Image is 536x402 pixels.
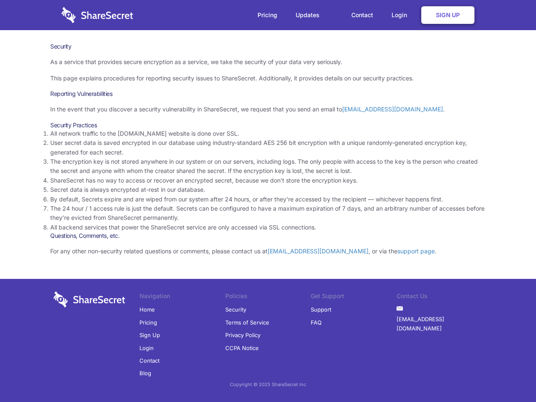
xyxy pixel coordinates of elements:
[50,121,486,129] h3: Security Practices
[54,291,125,307] img: logo-wordmark-white-trans-d4663122ce5f474addd5e946df7df03e33cb6a1c49d2221995e7729f52c070b2.svg
[397,291,482,303] li: Contact Us
[342,106,443,113] a: [EMAIL_ADDRESS][DOMAIN_NAME]
[311,316,322,329] a: FAQ
[139,316,157,329] a: Pricing
[139,354,160,367] a: Contact
[249,2,286,28] a: Pricing
[62,7,133,23] img: logo-wordmark-white-trans-d4663122ce5f474addd5e946df7df03e33cb6a1c49d2221995e7729f52c070b2.svg
[139,367,151,379] a: Blog
[50,232,486,240] h3: Questions, Comments, etc.
[50,185,486,194] li: Secret data is always encrypted at-rest in our database.
[50,195,486,204] li: By default, Secrets expire and are wiped from our system after 24 hours, or after they’re accesse...
[50,105,486,114] p: In the event that you discover a security vulnerability in ShareSecret, we request that you send ...
[50,138,486,157] li: User secret data is saved encrypted in our database using industry-standard AES 256 bit encryptio...
[343,2,381,28] a: Contact
[139,291,225,303] li: Navigation
[50,176,486,185] li: ShareSecret has no way to access or recover an encrypted secret, because we don’t store the encry...
[225,342,259,354] a: CCPA Notice
[311,291,397,303] li: Get Support
[397,313,482,335] a: [EMAIL_ADDRESS][DOMAIN_NAME]
[50,223,486,232] li: All backend services that power the ShareSecret service are only accessed via SSL connections.
[268,247,368,255] a: [EMAIL_ADDRESS][DOMAIN_NAME]
[311,303,331,316] a: Support
[50,204,486,223] li: The 24 hour / 1 access rule is just the default. Secrets can be configured to have a maximum expi...
[139,329,160,341] a: Sign Up
[225,291,311,303] li: Policies
[50,43,486,50] h1: Security
[397,247,435,255] a: support page
[50,247,486,256] p: For any other non-security related questions or comments, please contact us at , or via the .
[225,329,260,341] a: Privacy Policy
[50,157,486,176] li: The encryption key is not stored anywhere in our system or on our servers, including logs. The on...
[421,6,474,24] a: Sign Up
[50,90,486,98] h3: Reporting Vulnerabilities
[225,316,269,329] a: Terms of Service
[50,74,486,83] p: This page explains procedures for reporting security issues to ShareSecret. Additionally, it prov...
[50,57,486,67] p: As a service that provides secure encryption as a service, we take the security of your data very...
[383,2,420,28] a: Login
[225,303,246,316] a: Security
[139,303,155,316] a: Home
[50,129,486,138] li: All network traffic to the [DOMAIN_NAME] website is done over SSL.
[139,342,154,354] a: Login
